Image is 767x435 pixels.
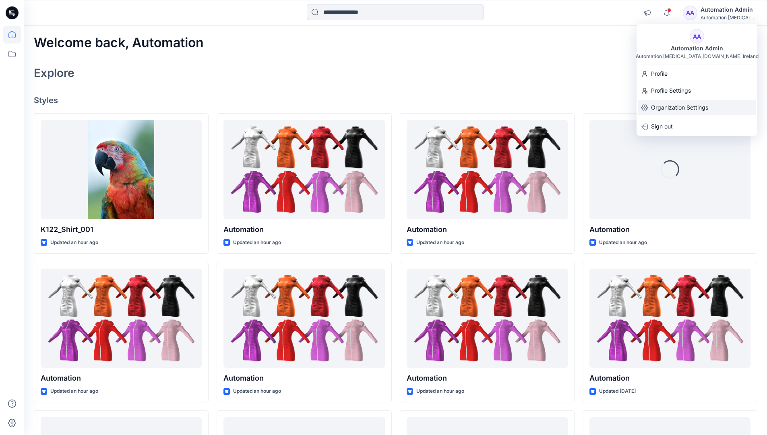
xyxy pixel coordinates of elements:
p: Updated an hour ago [233,387,281,396]
a: Profile [637,66,757,81]
p: Sign out [651,119,673,134]
div: Automation [MEDICAL_DATA][DOMAIN_NAME] Ireland [636,53,759,59]
p: Automation [589,373,750,384]
a: Profile Settings [637,83,757,98]
div: Automation Admin [666,43,728,53]
h2: Welcome back, Automation [34,35,204,50]
div: AA [690,29,704,43]
div: Automation Admin [701,5,757,14]
p: Automation [223,224,385,235]
h2: Explore [34,66,74,79]
h4: Styles [34,95,757,105]
p: Updated an hour ago [416,387,464,396]
p: Updated [DATE] [599,387,636,396]
p: Profile [651,66,668,81]
p: Organization Settings [651,100,708,115]
p: Profile Settings [651,83,691,98]
p: Updated an hour ago [416,238,464,247]
p: Updated an hour ago [599,238,647,247]
p: Automation [589,224,750,235]
p: Updated an hour ago [233,238,281,247]
div: AA [683,6,697,20]
p: Updated an hour ago [50,387,98,396]
a: Automation [41,269,202,368]
p: K122_Shirt_001 [41,224,202,235]
p: Automation [41,373,202,384]
a: Automation [589,269,750,368]
a: Automation [407,120,568,220]
div: Automation [MEDICAL_DATA]... [701,14,757,21]
a: Organization Settings [637,100,757,115]
a: Automation [223,269,385,368]
p: Automation [407,373,568,384]
p: Updated an hour ago [50,238,98,247]
a: Automation [407,269,568,368]
a: Automation [223,120,385,220]
p: Automation [407,224,568,235]
p: Automation [223,373,385,384]
a: K122_Shirt_001 [41,120,202,220]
